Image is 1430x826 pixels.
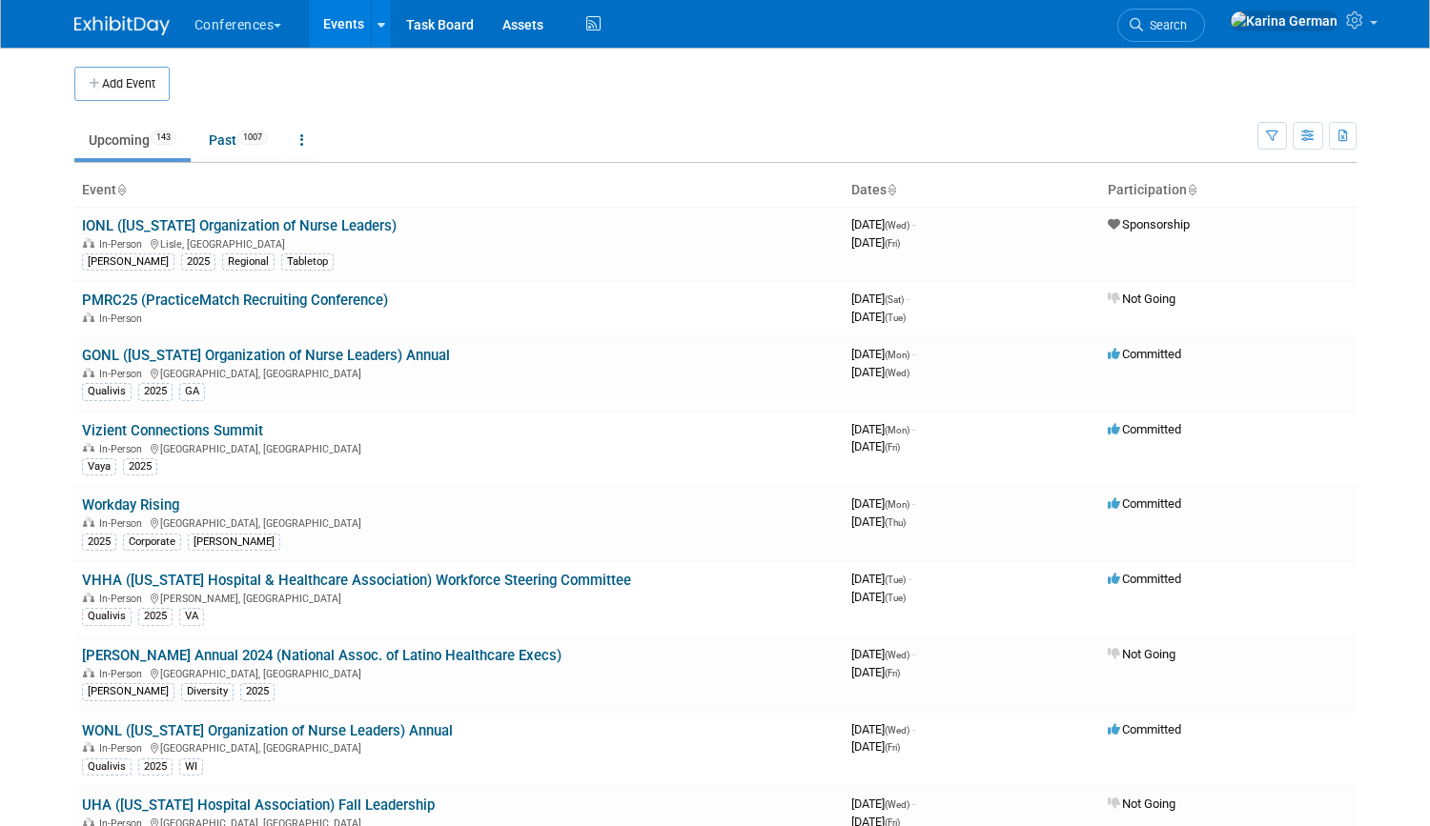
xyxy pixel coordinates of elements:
a: Search [1117,9,1205,42]
div: [GEOGRAPHIC_DATA], [GEOGRAPHIC_DATA] [82,665,836,680]
div: 2025 [82,534,116,551]
div: Diversity [181,683,234,700]
span: (Wed) [885,368,909,378]
span: [DATE] [851,796,915,811]
div: Corporate [123,534,181,551]
div: [GEOGRAPHIC_DATA], [GEOGRAPHIC_DATA] [82,739,836,755]
div: [PERSON_NAME] [82,253,174,271]
a: Past1007 [194,122,282,158]
div: Tabletop [281,253,334,271]
span: 143 [151,131,176,145]
span: (Wed) [885,220,909,231]
div: 2025 [138,608,173,625]
span: Search [1143,18,1187,32]
div: Qualivis [82,758,132,776]
span: [DATE] [851,310,906,324]
a: WONL ([US_STATE] Organization of Nurse Leaders) Annual [82,722,453,739]
span: - [912,347,915,361]
img: In-Person Event [83,517,94,527]
div: [GEOGRAPHIC_DATA], [GEOGRAPHIC_DATA] [82,440,836,455]
span: (Mon) [885,350,909,360]
span: [DATE] [851,235,900,250]
div: Qualivis [82,608,132,625]
div: Vaya [82,458,116,475]
span: (Fri) [885,668,900,678]
span: - [912,796,915,811]
span: In-Person [99,368,148,380]
span: [DATE] [851,647,915,661]
span: [DATE] [851,590,906,604]
a: IONL ([US_STATE] Organization of Nurse Leaders) [82,217,397,234]
div: 2025 [240,683,275,700]
span: Committed [1108,347,1181,361]
div: Lisle, [GEOGRAPHIC_DATA] [82,235,836,251]
span: [DATE] [851,572,911,586]
div: [GEOGRAPHIC_DATA], [GEOGRAPHIC_DATA] [82,365,836,380]
span: (Tue) [885,312,906,323]
span: Sponsorship [1108,217,1190,232]
div: 2025 [181,253,215,271]
img: In-Person Event [83,312,94,322]
span: (Mon) [885,499,909,510]
div: [PERSON_NAME] [188,534,280,551]
span: - [912,422,915,436]
span: (Fri) [885,442,900,453]
span: - [912,217,915,232]
span: In-Person [99,742,148,755]
img: In-Person Event [83,593,94,602]
img: In-Person Event [83,742,94,752]
span: (Fri) [885,742,900,753]
span: (Mon) [885,425,909,435]
div: Regional [222,253,275,271]
a: Vizient Connections Summit [82,422,263,439]
span: In-Person [99,668,148,680]
span: In-Person [99,593,148,605]
span: [DATE] [851,217,915,232]
span: [DATE] [851,365,909,379]
div: 2025 [138,383,173,400]
span: (Wed) [885,799,909,810]
img: In-Person Event [83,668,94,677]
span: (Wed) [885,725,909,735]
img: In-Person Event [83,238,94,248]
span: [DATE] [851,514,906,529]
img: In-Person Event [83,368,94,377]
div: 2025 [138,758,173,776]
span: [DATE] [851,422,915,436]
span: Committed [1108,722,1181,736]
span: Committed [1108,572,1181,586]
span: (Thu) [885,517,906,528]
img: ExhibitDay [74,16,170,35]
span: Not Going [1108,292,1175,306]
span: (Tue) [885,574,906,585]
span: - [912,722,915,736]
span: [DATE] [851,347,915,361]
span: [DATE] [851,496,915,511]
span: (Tue) [885,593,906,603]
th: Participation [1100,174,1357,207]
div: [PERSON_NAME] [82,683,174,700]
button: Add Event [74,67,170,101]
span: [DATE] [851,665,900,679]
div: GA [179,383,205,400]
a: [PERSON_NAME] Annual 2024 (National Assoc. of Latino Healthcare Execs) [82,647,562,664]
span: In-Person [99,312,148,325]
span: In-Person [99,238,148,251]
a: Workday Rising [82,496,179,514]
th: Dates [844,174,1100,207]
span: Not Going [1108,796,1175,811]
span: [DATE] [851,292,909,306]
a: PMRC25 (PracticeMatch Recruiting Conference) [82,292,388,309]
span: - [907,292,909,306]
span: - [912,496,915,511]
a: Sort by Start Date [887,182,896,197]
div: [GEOGRAPHIC_DATA], [GEOGRAPHIC_DATA] [82,514,836,530]
img: In-Person Event [83,443,94,453]
a: UHA ([US_STATE] Hospital Association) Fall Leadership [82,796,435,814]
a: VHHA ([US_STATE] Hospital & Healthcare Association) Workforce Steering Committee [82,572,631,589]
span: - [909,572,911,586]
span: - [912,647,915,661]
span: (Wed) [885,650,909,660]
div: Qualivis [82,383,132,400]
span: [DATE] [851,439,900,453]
